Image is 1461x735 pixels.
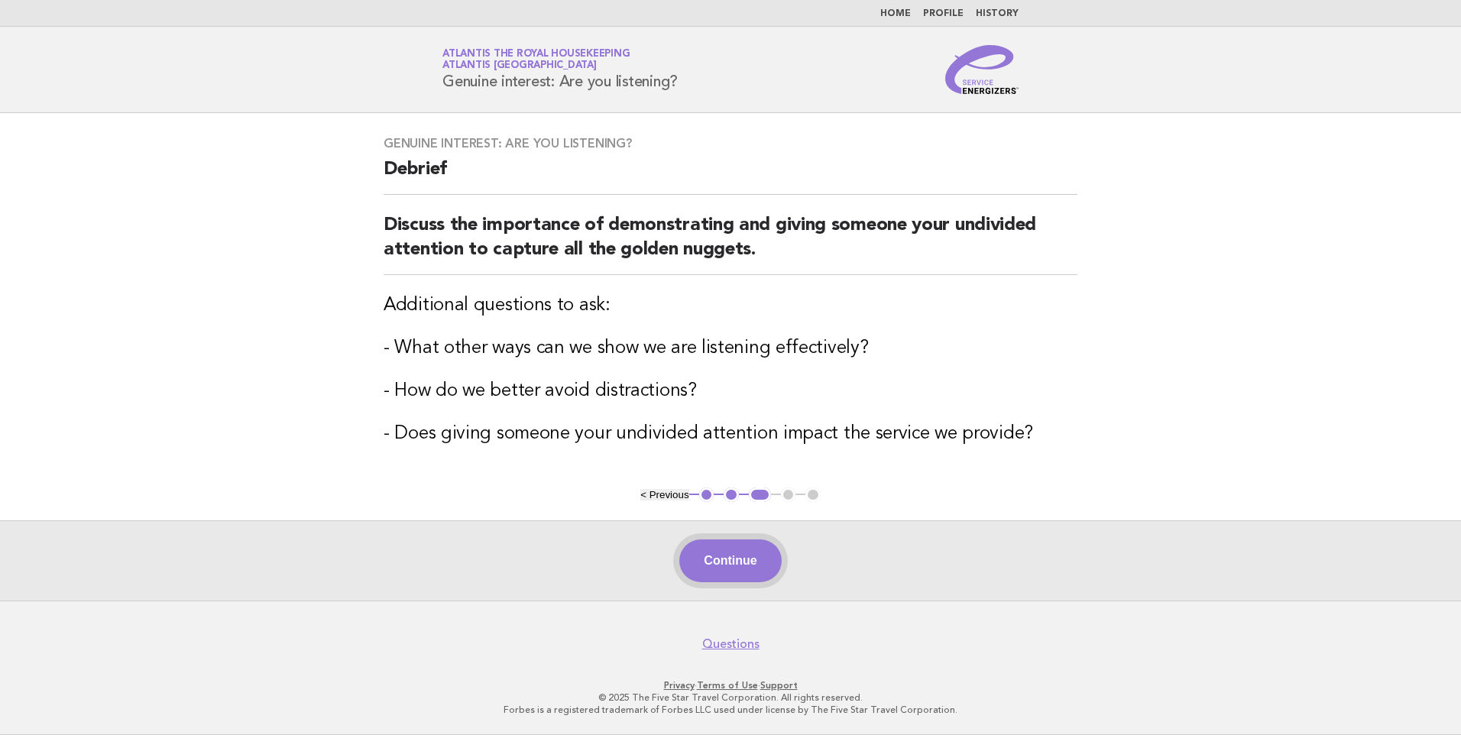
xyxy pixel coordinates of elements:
[679,539,781,582] button: Continue
[976,9,1019,18] a: History
[702,636,760,652] a: Questions
[749,487,771,503] button: 3
[880,9,911,18] a: Home
[384,293,1077,318] h3: Additional questions to ask:
[384,336,1077,361] h3: - What other ways can we show we are listening effectively?
[760,680,798,691] a: Support
[442,61,597,71] span: Atlantis [GEOGRAPHIC_DATA]
[442,50,678,89] h1: Genuine interest: Are you listening?
[923,9,964,18] a: Profile
[640,489,688,500] button: < Previous
[263,704,1198,716] p: Forbes is a registered trademark of Forbes LLC used under license by The Five Star Travel Corpora...
[384,157,1077,195] h2: Debrief
[384,213,1077,275] h2: Discuss the importance of demonstrating and giving someone your undivided attention to capture al...
[384,136,1077,151] h3: Genuine interest: Are you listening?
[442,49,630,70] a: Atlantis the Royal HousekeepingAtlantis [GEOGRAPHIC_DATA]
[263,691,1198,704] p: © 2025 The Five Star Travel Corporation. All rights reserved.
[384,379,1077,403] h3: - How do we better avoid distractions?
[664,680,695,691] a: Privacy
[384,422,1077,446] h3: - Does giving someone your undivided attention impact the service we provide?
[699,487,714,503] button: 1
[724,487,739,503] button: 2
[697,680,758,691] a: Terms of Use
[263,679,1198,691] p: · ·
[945,45,1019,94] img: Service Energizers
